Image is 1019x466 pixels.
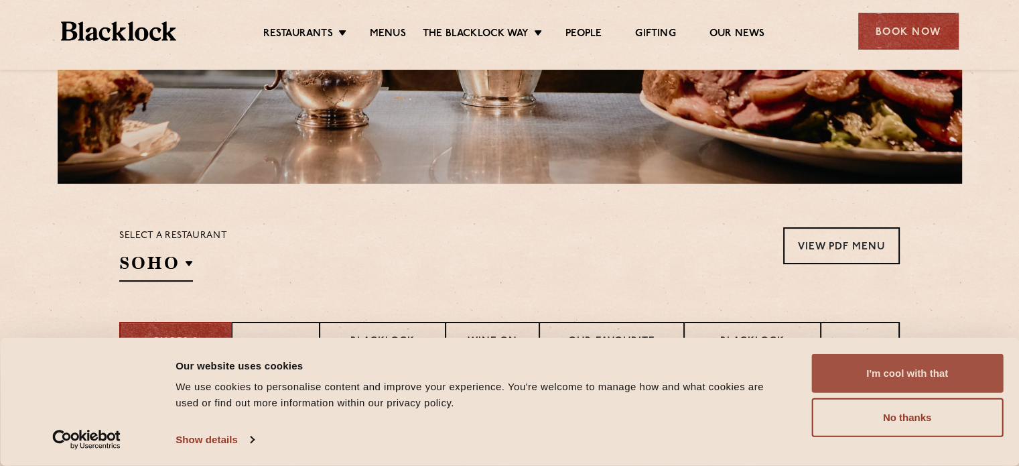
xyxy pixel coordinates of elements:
a: Our News [709,27,765,42]
button: I'm cool with that [811,354,1003,393]
a: Usercentrics Cookiebot - opens in a new window [28,430,145,450]
p: Our favourite wines [553,335,669,366]
a: The Blacklock Way [423,27,529,42]
p: Blacklock Brews [334,335,431,366]
a: Restaurants [263,27,333,42]
button: No thanks [811,398,1003,437]
div: Book Now [858,13,959,50]
a: View PDF Menu [783,227,900,264]
a: Menus [370,27,406,42]
h2: SOHO [119,251,193,282]
div: Our website uses cookies [176,357,781,373]
div: We use cookies to personalise content and improve your experience. You're welcome to manage how a... [176,379,781,411]
a: Gifting [635,27,675,42]
a: Show details [176,430,253,450]
p: Select a restaurant [119,227,227,245]
p: Blacklock Sundays [698,335,807,366]
p: Chops & Steaks [134,335,218,365]
img: BL_Textured_Logo-footer-cropped.svg [61,21,177,41]
a: People [565,27,602,42]
p: Wine on Tap [460,335,525,366]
